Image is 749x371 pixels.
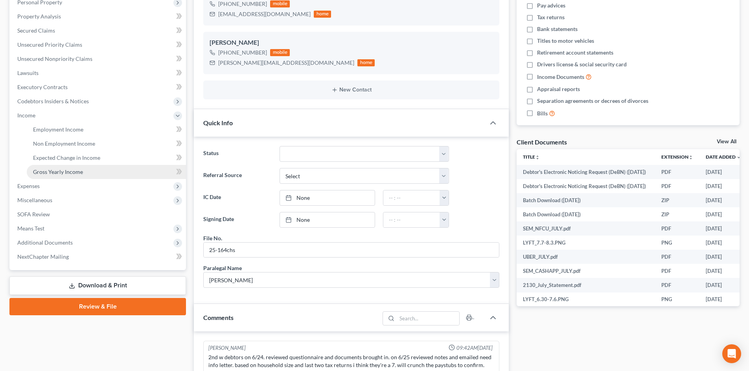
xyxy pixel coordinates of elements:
[699,179,747,193] td: [DATE]
[218,49,267,57] div: [PHONE_NUMBER]
[517,264,655,278] td: SEM_CASHAPP_JULY.pdf
[33,168,83,175] span: Gross Yearly Income
[699,264,747,278] td: [DATE]
[11,250,186,264] a: NextChapter Mailing
[203,234,222,242] div: File No.
[11,24,186,38] a: Secured Claims
[383,212,440,227] input: -- : --
[17,253,69,260] span: NextChapter Mailing
[17,183,40,189] span: Expenses
[537,25,578,33] span: Bank statements
[537,13,565,21] span: Tax returns
[17,98,89,104] span: Codebtors Insiders & Notices
[11,9,186,24] a: Property Analysis
[270,49,290,56] div: mobile
[655,278,699,292] td: PDF
[33,154,100,161] span: Expected Change in Income
[699,236,747,250] td: [DATE]
[204,243,499,258] input: --
[17,69,39,76] span: Lawsuits
[517,193,655,207] td: Batch Download ([DATE])
[17,239,73,246] span: Additional Documents
[33,126,83,133] span: Employment Income
[722,344,741,363] div: Open Intercom Messenger
[11,38,186,52] a: Unsecured Priority Claims
[17,55,92,62] span: Unsecured Nonpriority Claims
[699,165,747,179] td: [DATE]
[699,292,747,307] td: [DATE]
[203,314,234,321] span: Comments
[11,80,186,94] a: Executory Contracts
[688,155,693,160] i: unfold_more
[706,154,741,160] a: Date Added expand_more
[218,10,311,18] div: [EMAIL_ADDRESS][DOMAIN_NAME]
[655,236,699,250] td: PNG
[537,2,565,9] span: Pay advices
[537,60,627,68] span: Drivers license & social security card
[208,353,494,369] div: 2nd w debtors on 6/24. reviewed questionnaire and documents brought in. on 6/25 reviewed notes an...
[517,138,567,146] div: Client Documents
[517,165,655,179] td: Debtor's Electronic Noticing Request (DeBN) ([DATE])
[517,278,655,292] td: 2130_July_Statement.pdf
[535,155,540,160] i: unfold_more
[17,13,61,20] span: Property Analysis
[537,49,613,57] span: Retirement account statements
[517,207,655,221] td: Batch Download ([DATE])
[210,87,493,93] button: New Contact
[280,212,375,227] a: None
[17,225,44,232] span: Means Test
[357,59,375,66] div: home
[17,41,82,48] span: Unsecured Priority Claims
[17,197,52,203] span: Miscellaneous
[655,250,699,264] td: PDF
[208,344,246,352] div: [PERSON_NAME]
[199,190,275,206] label: IC Date
[736,155,741,160] i: expand_more
[517,221,655,236] td: SEM_NFCU_JULY.pdf
[9,276,186,295] a: Download & Print
[9,298,186,315] a: Review & File
[210,38,493,48] div: [PERSON_NAME]
[397,312,460,325] input: Search...
[699,207,747,221] td: [DATE]
[17,27,55,34] span: Secured Claims
[27,165,186,179] a: Gross Yearly Income
[33,140,95,147] span: Non Employment Income
[517,236,655,250] td: LYFT_7.7-8.3.PNG
[655,221,699,236] td: PDF
[517,250,655,264] td: UBER_JULY.pdf
[11,52,186,66] a: Unsecured Nonpriority Claims
[655,292,699,307] td: PNG
[270,0,290,7] div: mobile
[699,250,747,264] td: [DATE]
[383,190,440,205] input: -- : --
[537,37,594,45] span: Titles to motor vehicles
[517,179,655,193] td: Debtor's Electronic Noticing Request (DeBN) ([DATE])
[537,110,548,117] span: Bills
[537,85,580,93] span: Appraisal reports
[199,168,275,184] label: Referral Source
[655,193,699,207] td: ZIP
[27,122,186,137] a: Employment Income
[699,278,747,292] td: [DATE]
[27,137,186,151] a: Non Employment Income
[11,66,186,80] a: Lawsuits
[517,292,655,307] td: LYFT_6.30-7.6.PNG
[199,146,275,162] label: Status
[699,193,747,207] td: [DATE]
[717,139,736,144] a: View All
[17,211,50,217] span: SOFA Review
[537,73,584,81] span: Income Documents
[218,59,354,67] div: [PERSON_NAME][EMAIL_ADDRESS][DOMAIN_NAME]
[655,207,699,221] td: ZIP
[523,154,540,160] a: Titleunfold_more
[203,119,233,126] span: Quick Info
[27,151,186,165] a: Expected Change in Income
[655,179,699,193] td: PDF
[699,221,747,236] td: [DATE]
[655,264,699,278] td: PDF
[203,264,242,272] div: Paralegal Name
[11,207,186,221] a: SOFA Review
[655,165,699,179] td: PDF
[17,84,68,90] span: Executory Contracts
